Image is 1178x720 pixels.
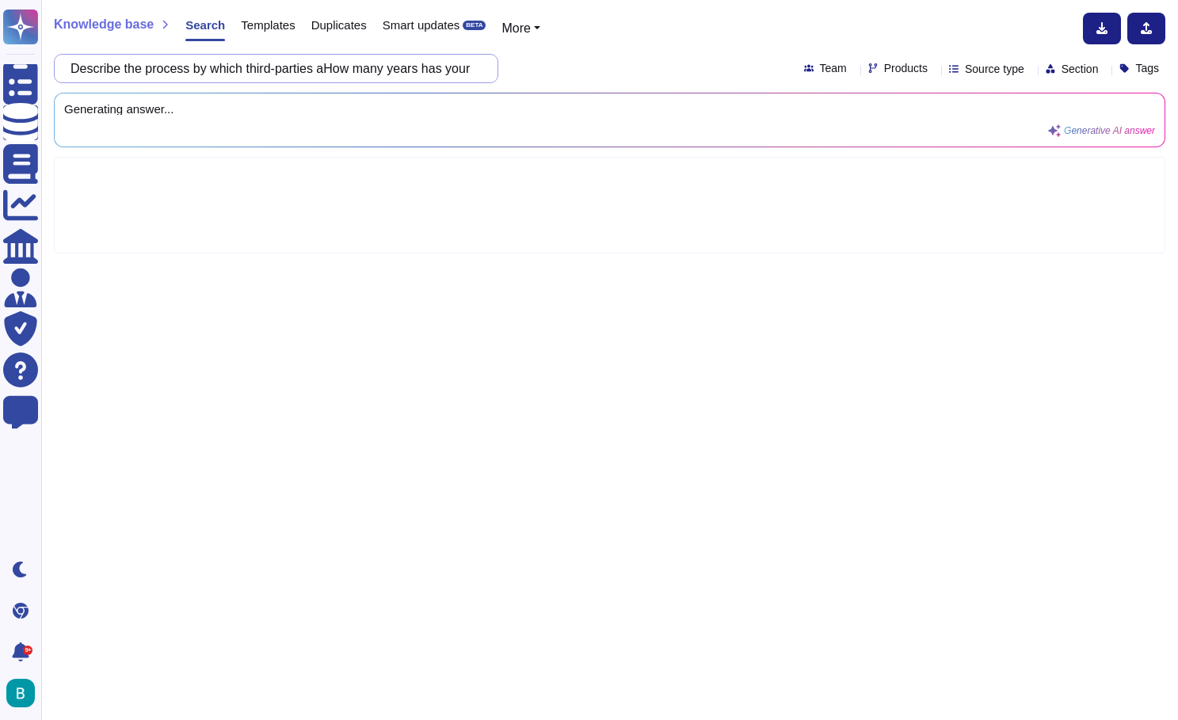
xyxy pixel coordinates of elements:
span: Duplicates [311,19,367,31]
span: Team [820,63,847,74]
span: Section [1062,63,1099,74]
span: Tags [1135,63,1159,74]
span: Generating answer... [64,103,1155,115]
button: More [501,19,540,38]
span: Search [185,19,225,31]
div: BETA [463,21,486,30]
input: Search a question or template... [63,55,482,82]
div: 9+ [23,646,32,655]
span: Smart updates [383,19,460,31]
img: user [6,679,35,707]
span: Generative AI answer [1064,126,1155,135]
span: Knowledge base [54,18,154,31]
span: Source type [965,63,1024,74]
span: Templates [241,19,295,31]
span: Products [884,63,928,74]
span: More [501,21,530,35]
button: user [3,676,46,710]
